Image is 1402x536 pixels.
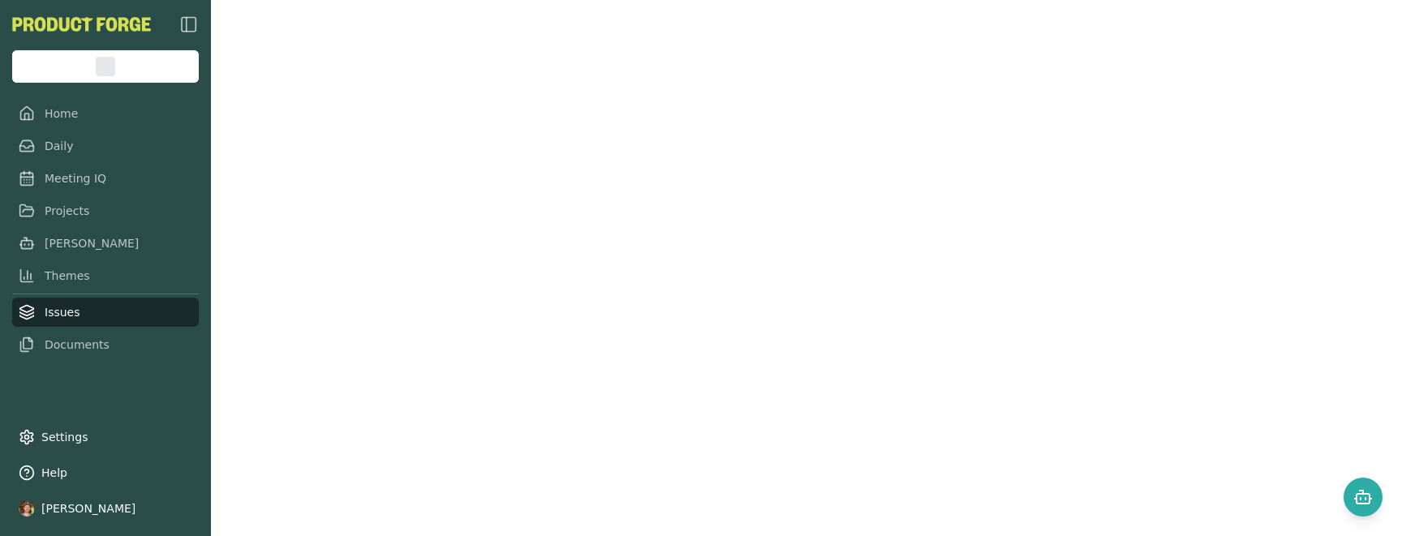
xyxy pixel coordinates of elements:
[12,298,199,327] a: Issues
[12,131,199,161] a: Daily
[12,261,199,290] a: Themes
[12,422,199,452] a: Settings
[179,15,199,34] img: sidebar
[12,196,199,225] a: Projects
[12,17,151,32] button: PF-Logo
[12,99,199,128] a: Home
[1344,478,1383,517] button: Open chat
[12,229,199,258] a: [PERSON_NAME]
[12,494,199,523] button: [PERSON_NAME]
[12,164,199,193] a: Meeting IQ
[12,330,199,359] a: Documents
[12,17,151,32] img: Product Forge
[12,458,199,487] button: Help
[19,500,35,517] img: profile
[179,15,199,34] button: Close Sidebar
